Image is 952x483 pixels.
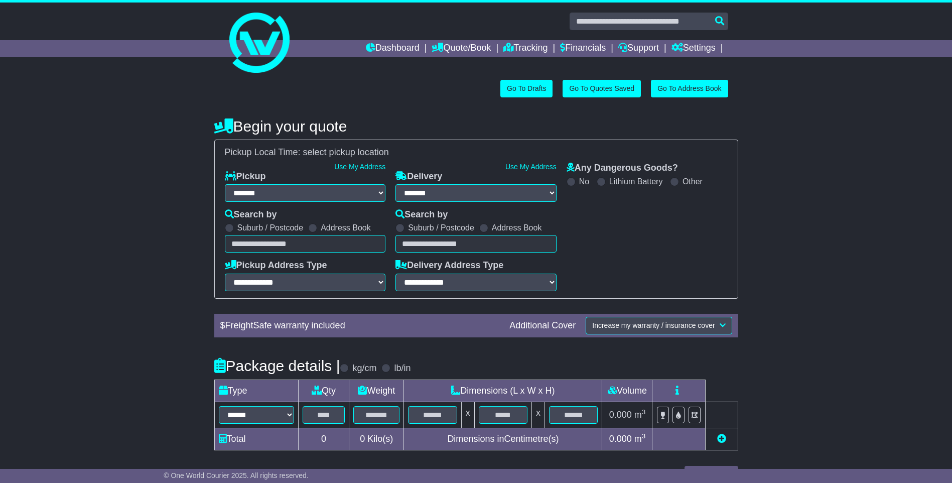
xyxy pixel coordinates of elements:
[349,380,404,402] td: Weight
[461,402,474,428] td: x
[642,432,646,440] sup: 3
[225,171,266,182] label: Pickup
[321,223,371,232] label: Address Book
[642,408,646,416] sup: 3
[609,434,632,444] span: 0.000
[298,428,349,450] td: 0
[618,40,659,57] a: Support
[360,434,365,444] span: 0
[164,471,309,479] span: © One World Courier 2025. All rights reserved.
[504,320,581,331] div: Additional Cover
[586,317,732,334] button: Increase my warranty / insurance cover
[404,380,602,402] td: Dimensions (L x W x H)
[532,402,545,428] td: x
[303,147,389,157] span: select pickup location
[500,80,553,97] a: Go To Drafts
[408,223,474,232] label: Suburb / Postcode
[214,357,340,374] h4: Package details |
[334,163,385,171] a: Use My Address
[214,118,738,135] h4: Begin your quote
[352,363,376,374] label: kg/cm
[220,147,733,158] div: Pickup Local Time:
[225,209,277,220] label: Search by
[394,363,411,374] label: lb/in
[492,223,542,232] label: Address Book
[366,40,420,57] a: Dashboard
[349,428,404,450] td: Kilo(s)
[634,410,646,420] span: m
[592,321,715,329] span: Increase my warranty / insurance cover
[683,177,703,186] label: Other
[404,428,602,450] td: Dimensions in Centimetre(s)
[215,320,505,331] div: $ FreightSafe warranty included
[395,171,442,182] label: Delivery
[634,434,646,444] span: m
[602,380,652,402] td: Volume
[579,177,589,186] label: No
[395,209,448,220] label: Search by
[214,380,298,402] td: Type
[298,380,349,402] td: Qty
[651,80,728,97] a: Go To Address Book
[503,40,548,57] a: Tracking
[432,40,491,57] a: Quote/Book
[237,223,304,232] label: Suburb / Postcode
[671,40,716,57] a: Settings
[563,80,641,97] a: Go To Quotes Saved
[395,260,503,271] label: Delivery Address Type
[609,410,632,420] span: 0.000
[567,163,678,174] label: Any Dangerous Goods?
[505,163,557,171] a: Use My Address
[214,428,298,450] td: Total
[717,434,726,444] a: Add new item
[560,40,606,57] a: Financials
[609,177,663,186] label: Lithium Battery
[225,260,327,271] label: Pickup Address Type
